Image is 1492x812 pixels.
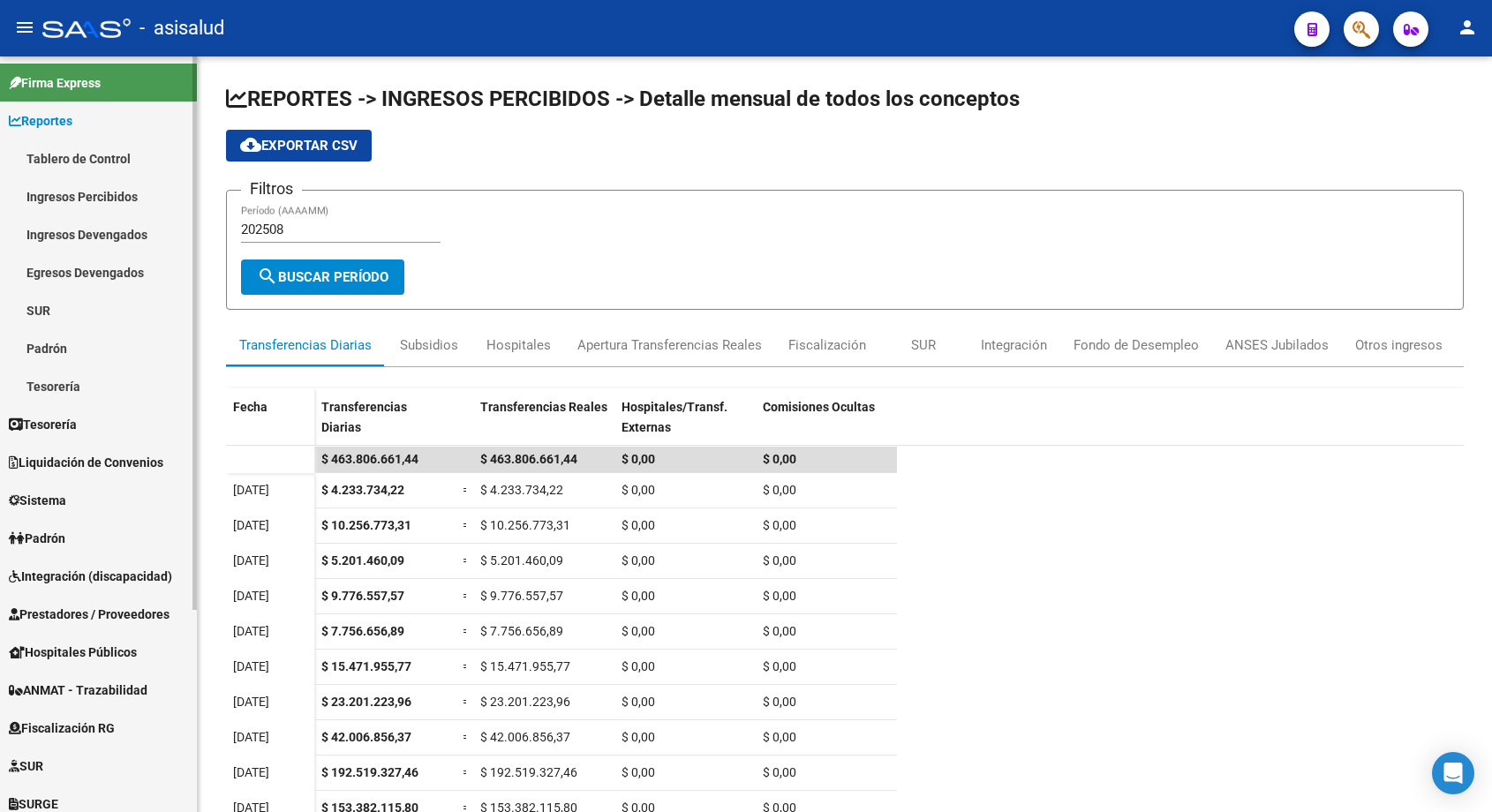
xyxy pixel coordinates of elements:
span: Transferencias Reales [480,400,607,414]
span: $ 0,00 [763,589,796,603]
span: Fiscalización RG [9,718,115,738]
div: ANSES Jubilados [1225,335,1329,355]
div: SUR [911,335,936,355]
span: $ 0,00 [763,765,796,779]
span: $ 0,00 [763,553,796,568]
span: [DATE] [233,518,269,532]
span: Liquidación de Convenios [9,453,163,472]
span: [DATE] [233,765,269,779]
span: = [463,695,470,709]
span: ANMAT - Trazabilidad [9,680,147,700]
span: Hospitales Públicos [9,643,137,662]
span: = [463,553,470,568]
span: $ 0,00 [622,624,655,638]
span: SUR [9,756,43,776]
span: = [463,659,470,673]
span: $ 192.519.327,46 [321,765,418,779]
span: $ 0,00 [763,730,796,744]
mat-icon: cloud_download [240,134,261,155]
div: Apertura Transferencias Reales [577,335,762,355]
datatable-header-cell: Comisiones Ocultas [756,388,897,462]
button: Exportar CSV [226,130,372,162]
span: $ 5.201.460,09 [480,553,563,568]
span: $ 463.806.661,44 [480,452,577,466]
div: Fondo de Desempleo [1074,335,1199,355]
span: Hospitales/Transf. Externas [622,400,727,434]
span: [DATE] [233,483,269,497]
span: $ 5.201.460,09 [321,553,404,568]
span: $ 10.256.773,31 [480,518,570,532]
span: $ 15.471.955,77 [480,659,570,673]
span: $ 0,00 [763,659,796,673]
datatable-header-cell: Transferencias Reales [473,388,614,462]
div: Integración [981,335,1047,355]
span: [DATE] [233,553,269,568]
span: Comisiones Ocultas [763,400,875,414]
span: $ 42.006.856,37 [480,730,570,744]
span: [DATE] [233,695,269,709]
span: $ 463.806.661,44 [321,452,418,466]
span: [DATE] [233,659,269,673]
span: $ 15.471.955,77 [321,659,411,673]
span: $ 9.776.557,57 [321,589,404,603]
span: $ 0,00 [622,695,655,709]
span: $ 9.776.557,57 [480,589,563,603]
div: Transferencias Diarias [239,335,372,355]
span: $ 0,00 [763,518,796,532]
div: Open Intercom Messenger [1432,752,1474,794]
datatable-header-cell: Fecha [226,388,314,462]
mat-icon: search [257,266,278,287]
span: $ 192.519.327,46 [480,765,577,779]
span: = [463,624,470,638]
div: Fiscalización [788,335,866,355]
span: Prestadores / Proveedores [9,605,170,624]
span: $ 0,00 [622,659,655,673]
span: REPORTES -> INGRESOS PERCIBIDOS -> Detalle mensual de todos los conceptos [226,86,1020,111]
h3: Filtros [241,177,302,201]
span: $ 4.233.734,22 [321,483,404,497]
span: $ 23.201.223,96 [480,695,570,709]
div: Subsidios [400,335,458,355]
span: [DATE] [233,589,269,603]
span: - asisalud [139,9,224,48]
span: $ 0,00 [622,589,655,603]
span: = [463,483,470,497]
span: Reportes [9,111,72,131]
span: Exportar CSV [240,138,358,154]
span: $ 0,00 [622,765,655,779]
span: Firma Express [9,73,101,93]
span: $ 0,00 [622,518,655,532]
span: = [463,765,470,779]
span: Tesorería [9,415,77,434]
span: Sistema [9,491,66,510]
div: Otros ingresos [1355,335,1443,355]
span: [DATE] [233,730,269,744]
div: Hospitales [486,335,551,355]
span: = [463,518,470,532]
span: Fecha [233,400,268,414]
span: $ 0,00 [763,452,796,466]
span: $ 0,00 [622,483,655,497]
span: [DATE] [233,624,269,638]
span: $ 0,00 [763,624,796,638]
span: $ 23.201.223,96 [321,695,411,709]
span: $ 7.756.656,89 [480,624,563,638]
span: = [463,730,470,744]
datatable-header-cell: Transferencias Diarias [314,388,456,462]
span: $ 0,00 [622,452,655,466]
span: $ 0,00 [763,695,796,709]
span: $ 42.006.856,37 [321,730,411,744]
span: $ 0,00 [763,483,796,497]
span: $ 0,00 [622,553,655,568]
button: Buscar Período [241,259,404,295]
span: $ 7.756.656,89 [321,624,404,638]
mat-icon: person [1457,17,1478,38]
span: Transferencias Diarias [321,400,407,434]
span: Padrón [9,529,65,548]
mat-icon: menu [14,17,35,38]
datatable-header-cell: Hospitales/Transf. Externas [614,388,756,462]
span: $ 10.256.773,31 [321,518,411,532]
span: = [463,589,470,603]
span: $ 0,00 [622,730,655,744]
span: Integración (discapacidad) [9,567,172,586]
